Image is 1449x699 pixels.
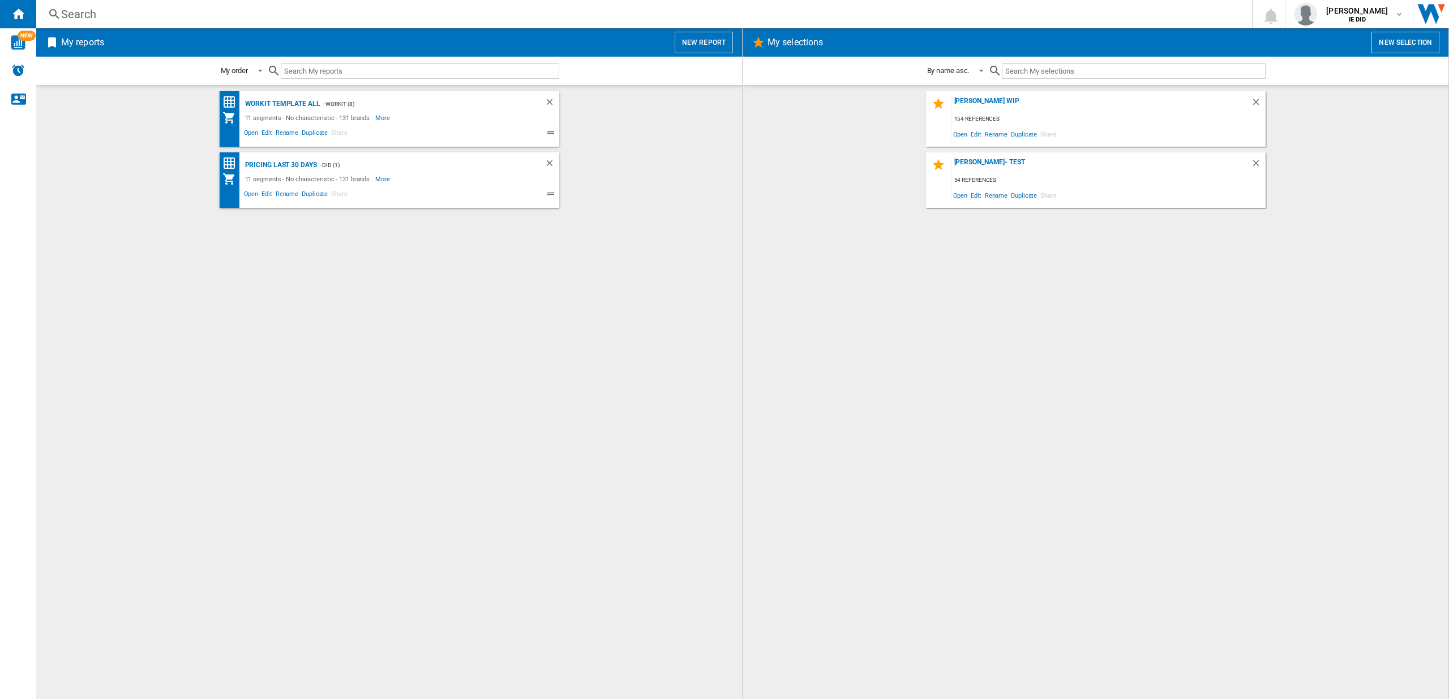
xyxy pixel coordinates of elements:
[18,31,36,41] span: NEW
[951,112,1266,126] div: 154 references
[1009,187,1039,203] span: Duplicate
[274,127,300,141] span: Rename
[222,95,242,109] div: Price Matrix
[765,32,825,53] h2: My selections
[1251,158,1266,173] div: Delete
[1002,63,1265,79] input: Search My selections
[675,32,733,53] button: New report
[1039,187,1058,203] span: Share
[242,189,260,202] span: Open
[1326,5,1388,16] span: [PERSON_NAME]
[317,158,522,172] div: - DID (1)
[545,97,559,111] div: Delete
[329,127,349,141] span: Share
[61,6,1223,22] div: Search
[242,97,320,111] div: Workit Template All
[969,187,983,203] span: Edit
[951,173,1266,187] div: 54 references
[951,97,1251,112] div: [PERSON_NAME] WIP
[951,126,970,142] span: Open
[11,63,25,77] img: alerts-logo.svg
[375,172,392,186] span: More
[951,158,1251,173] div: [PERSON_NAME]- Test
[222,172,242,186] div: My Assortment
[11,35,25,50] img: wise-card.svg
[329,189,349,202] span: Share
[320,97,522,111] div: - Workit (8)
[260,189,274,202] span: Edit
[221,66,248,75] div: My order
[300,189,329,202] span: Duplicate
[242,111,376,125] div: 11 segments - No characteristic - 131 brands
[242,158,317,172] div: Pricing Last 30 days
[300,127,329,141] span: Duplicate
[59,32,106,53] h2: My reports
[1371,32,1439,53] button: New selection
[983,187,1009,203] span: Rename
[222,111,242,125] div: My Assortment
[274,189,300,202] span: Rename
[1294,3,1317,25] img: profile.jpg
[281,63,559,79] input: Search My reports
[260,127,274,141] span: Edit
[951,187,970,203] span: Open
[1039,126,1058,142] span: Share
[1251,97,1266,112] div: Delete
[242,172,376,186] div: 11 segments - No characteristic - 131 brands
[242,127,260,141] span: Open
[1009,126,1039,142] span: Duplicate
[927,66,970,75] div: By name asc.
[969,126,983,142] span: Edit
[222,156,242,171] div: Price Matrix
[545,158,559,172] div: Delete
[983,126,1009,142] span: Rename
[375,111,392,125] span: More
[1349,16,1366,23] b: IE DID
